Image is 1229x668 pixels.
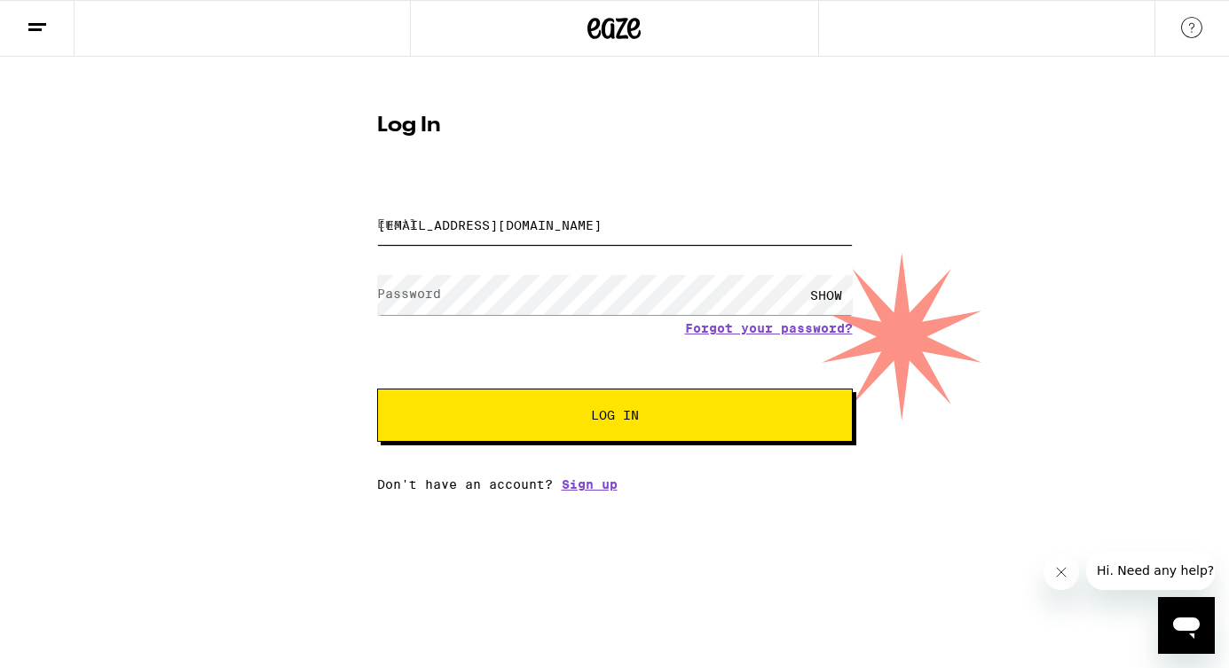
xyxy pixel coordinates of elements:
label: Password [377,287,441,301]
span: Log In [591,409,639,421]
a: Sign up [562,477,618,491]
input: Email [377,205,853,245]
button: Log In [377,389,853,442]
iframe: Close message [1044,554,1079,590]
iframe: Message from company [1086,551,1215,590]
h1: Log In [377,115,853,137]
div: SHOW [800,275,853,315]
a: Forgot your password? [685,321,853,335]
iframe: Button to launch messaging window [1158,597,1215,654]
div: Don't have an account? [377,477,853,491]
label: Email [377,216,417,231]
